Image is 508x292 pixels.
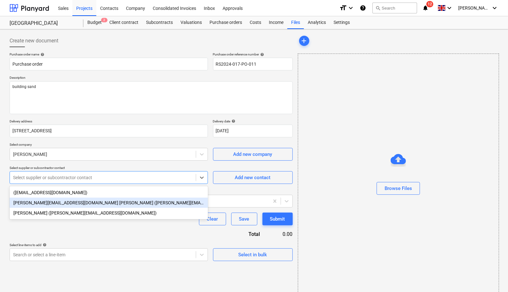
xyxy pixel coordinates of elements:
div: 0.00 [270,230,292,238]
a: Costs [246,16,265,29]
div: Clear [207,215,218,223]
a: Settings [330,16,354,29]
a: Subcontracts [142,16,177,29]
div: ([EMAIL_ADDRESS][DOMAIN_NAME]) [10,187,208,198]
iframe: Chat Widget [476,261,508,292]
button: Select in bulk [213,248,293,261]
div: [PERSON_NAME] ([PERSON_NAME][EMAIL_ADDRESS][DOMAIN_NAME]) [10,208,208,218]
button: Save [231,213,257,225]
div: Purchase order reference number [213,52,293,56]
i: keyboard_arrow_down [445,4,453,12]
a: Purchase orders [206,16,246,29]
a: Valuations [177,16,206,29]
span: 2 [101,18,107,22]
input: Delivery address [10,125,208,137]
span: add [300,37,308,45]
a: Income [265,16,287,29]
span: search [375,5,380,11]
div: Save [239,215,249,223]
a: Budget2 [84,16,106,29]
input: Document name [10,58,208,70]
div: Purchase order name [10,52,208,56]
div: [GEOGRAPHIC_DATA] [10,20,76,27]
span: 12 [426,1,433,7]
span: help [259,53,264,56]
div: Select line-items to add [10,243,208,247]
span: [PERSON_NAME] [458,5,490,11]
div: Submit [270,215,285,223]
button: Search [372,3,417,13]
a: Client contract [106,16,142,29]
div: Delivery date [213,119,293,123]
textarea: building sand [10,81,293,114]
button: Clear [199,213,226,225]
a: Analytics [304,16,330,29]
div: Select in bulk [239,251,267,259]
i: format_size [339,4,347,12]
div: paula.maddison@travisperkins.co.uk Maddison (paula.maddison@travisperkins.co.uk) [10,198,208,208]
i: keyboard_arrow_down [347,4,355,12]
i: keyboard_arrow_down [491,4,498,12]
div: Bruce Felton (bruce.felton2@travisperkins.co.uk) [10,208,208,218]
button: Submit [262,213,293,225]
p: Description [10,76,293,81]
div: Add new contact [235,173,271,182]
p: Select company [10,142,208,148]
div: Add new company [233,150,272,158]
button: Browse Files [377,182,420,195]
i: Knowledge base [360,4,366,12]
div: Budget [84,16,106,29]
input: Reference number [213,58,293,70]
p: Delivery address [10,119,208,125]
span: help [231,119,236,123]
span: help [41,243,47,247]
span: help [39,53,44,56]
div: Browse Files [385,184,412,193]
button: Add new company [213,148,293,161]
a: Files [287,16,304,29]
span: Create new document [10,37,58,45]
div: Total [210,230,270,238]
i: notifications [422,4,429,12]
div: (danielp@rosetta-group.co.uk) [10,187,208,198]
input: Delivery date not specified [213,125,293,137]
div: [PERSON_NAME][EMAIL_ADDRESS][DOMAIN_NAME] [PERSON_NAME] ([PERSON_NAME][EMAIL_ADDRESS][DOMAIN_NAME]) [10,198,208,208]
button: Add new contact [213,171,293,184]
p: Select supplier or subcontractor contact [10,166,208,171]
